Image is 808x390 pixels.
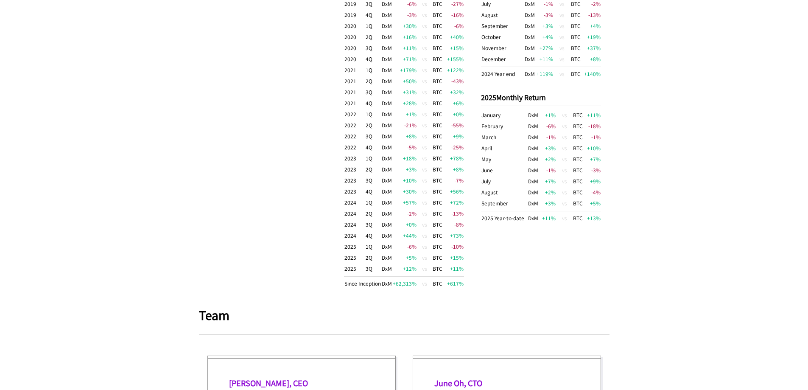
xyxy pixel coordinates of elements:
td: +0 % [443,109,464,120]
td: +12 % [392,263,417,277]
td: BTC [432,87,443,98]
td: +30 % [392,186,417,197]
td: +122 % [443,65,464,76]
td: October [481,31,523,42]
td: vs [556,198,573,211]
td: DxM [381,131,392,142]
td: +62,313 % [392,277,417,289]
td: 2020 [344,53,365,65]
td: 2024 [344,230,365,241]
td: BTC [432,42,443,53]
td: BTC [432,164,443,175]
td: DxM [381,197,392,208]
td: -4 % [584,187,601,198]
td: vs [417,65,432,76]
td: -6 % [392,241,417,252]
td: +3 % [539,198,556,211]
td: 2021 [344,76,365,87]
td: 2Q [365,164,381,175]
td: DxM [528,154,540,165]
td: +28 % [392,98,417,109]
td: +4 % [536,31,554,42]
td: -25 % [443,142,464,153]
td: BTC [432,20,443,31]
td: DxM [523,42,537,53]
td: +72 % [443,197,464,208]
td: vs [417,197,432,208]
td: DxM [381,277,392,289]
td: +0 % [392,219,417,230]
td: vs [556,176,573,187]
td: vs [417,153,432,164]
td: vs [417,186,432,197]
td: BTC [432,241,443,252]
td: +3 % [539,143,556,154]
td: DxM [528,132,540,143]
td: +6 % [443,98,464,109]
td: DxM [381,65,392,76]
td: +18 % [392,153,417,164]
td: +9 % [584,176,601,187]
td: 2023 [344,186,365,197]
td: +140 % [584,67,601,80]
td: +40 % [443,31,464,42]
td: +10 % [584,143,601,154]
td: 1Q [365,197,381,208]
td: BTC [573,176,584,187]
td: -1 % [539,165,556,176]
td: -8 % [443,219,464,230]
td: vs [556,121,573,132]
td: -6 % [539,121,556,132]
td: DxM [381,76,392,87]
td: DxM [381,164,392,175]
td: +15 % [443,252,464,263]
td: vs [417,9,432,20]
td: vs [417,277,432,289]
td: 2019 [344,9,365,20]
td: +11 % [536,53,554,67]
td: +8 % [584,53,601,67]
td: -3 % [392,9,417,20]
td: +19 % [584,31,601,42]
td: -3 % [536,9,554,20]
td: 4Q [365,186,381,197]
td: -21 % [392,120,417,131]
td: DxM [381,87,392,98]
td: DxM [381,142,392,153]
td: 2023 [344,164,365,175]
td: BTC [432,53,443,65]
td: 3Q [365,263,381,277]
td: BTC [432,153,443,164]
td: DxM [381,9,392,20]
td: November [481,42,523,53]
td: +7 % [584,154,601,165]
td: -1 % [539,132,556,143]
h1: [PERSON_NAME], CEO [229,377,374,388]
td: BTC [432,76,443,87]
td: vs [417,263,432,277]
td: +30 % [392,20,417,31]
td: 2022 [344,120,365,131]
td: +32 % [443,87,464,98]
td: +15 % [443,42,464,53]
td: +37 % [584,42,601,53]
td: 3Q [365,219,381,230]
td: BTC [432,175,443,186]
td: December [481,53,523,67]
td: 4Q [365,230,381,241]
td: 3Q [365,87,381,98]
td: DxM [381,241,392,252]
td: BTC [432,186,443,197]
td: BTC [432,9,443,20]
td: Since Inception [344,277,381,289]
td: +11 % [392,42,417,53]
td: 2Q [365,252,381,263]
td: DxM [381,263,392,277]
td: DxM [523,9,537,20]
td: vs [417,31,432,42]
td: 2024 Year end [481,67,523,80]
td: DxM [523,31,537,42]
td: vs [417,20,432,31]
td: 1Q [365,20,381,31]
td: 1Q [365,241,381,252]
